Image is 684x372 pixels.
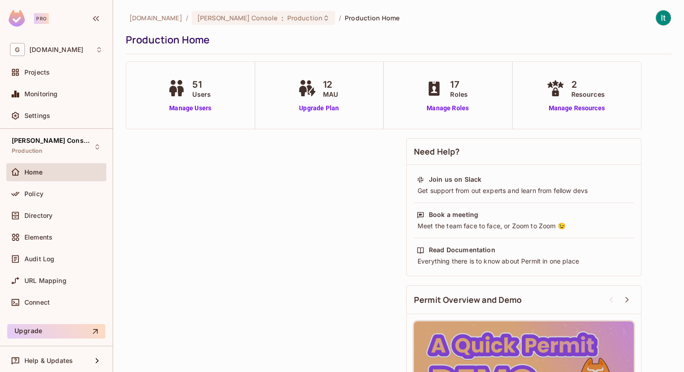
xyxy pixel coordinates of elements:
[323,89,338,99] span: MAU
[192,78,211,91] span: 51
[24,299,50,306] span: Connect
[24,112,50,119] span: Settings
[24,357,73,364] span: Help & Updates
[450,78,468,91] span: 17
[287,14,323,22] span: Production
[10,43,25,56] span: G
[323,78,338,91] span: 12
[24,69,50,76] span: Projects
[24,277,66,284] span: URL Mapping
[571,78,605,91] span: 2
[571,89,605,99] span: Resources
[129,14,182,22] span: the active workspace
[417,257,631,266] div: Everything there is to know about Permit in one place
[186,14,188,22] li: /
[429,175,481,184] div: Join us on Slack
[197,14,278,22] span: [PERSON_NAME] Console
[126,33,667,47] div: Production Home
[656,10,671,25] img: IT Tools
[24,190,43,198] span: Policy
[192,89,211,99] span: Users
[544,104,609,113] a: Manage Resources
[29,46,83,53] span: Workspace: gameskraft.com
[24,255,54,263] span: Audit Log
[414,294,522,306] span: Permit Overview and Demo
[24,212,52,219] span: Directory
[24,90,58,98] span: Monitoring
[281,14,284,22] span: :
[345,14,399,22] span: Production Home
[7,324,105,339] button: Upgrade
[12,147,43,155] span: Production
[24,169,43,176] span: Home
[429,210,478,219] div: Book a meeting
[339,14,341,22] li: /
[429,245,495,254] div: Read Documentation
[24,234,52,241] span: Elements
[414,146,460,157] span: Need Help?
[12,137,93,144] span: [PERSON_NAME] Console
[423,104,472,113] a: Manage Roles
[417,186,631,195] div: Get support from out experts and learn from fellow devs
[34,13,49,24] div: Pro
[450,89,468,99] span: Roles
[9,10,25,27] img: SReyMgAAAABJRU5ErkJggg==
[165,104,215,113] a: Manage Users
[417,221,631,231] div: Meet the team face to face, or Zoom to Zoom 😉
[296,104,342,113] a: Upgrade Plan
